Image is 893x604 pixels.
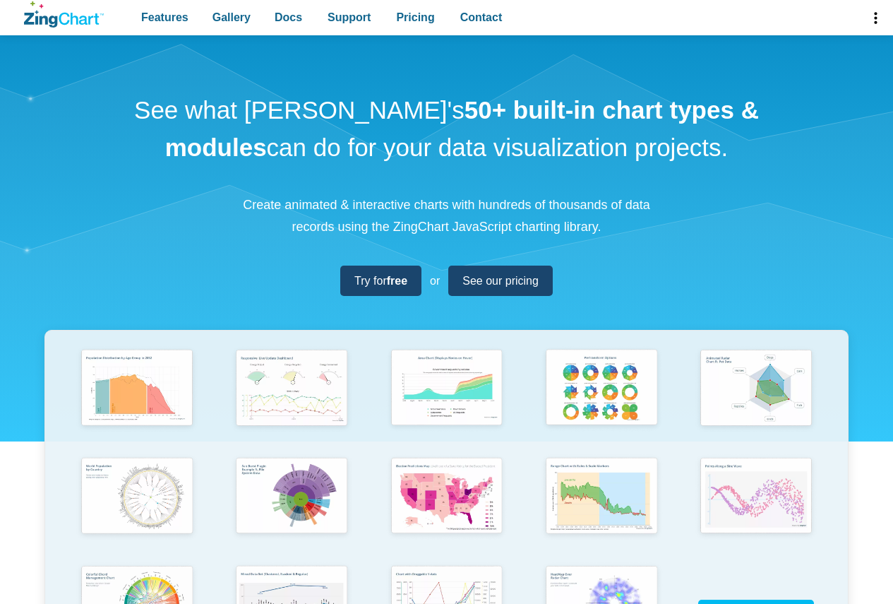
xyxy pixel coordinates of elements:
[75,453,198,541] img: World Population by Country
[129,92,765,166] h1: See what [PERSON_NAME]'s can do for your data visualization projects.
[430,271,440,290] span: or
[396,8,434,27] span: Pricing
[385,453,508,541] img: Election Predictions Map
[460,8,503,27] span: Contact
[229,345,353,433] img: Responsive Live Update Dashboard
[215,345,369,453] a: Responsive Live Update Dashboard
[369,345,524,453] a: Area Chart (Displays Nodes on Hover)
[448,266,553,296] a: See our pricing
[462,271,539,290] span: See our pricing
[59,453,214,561] a: World Population by Country
[328,8,371,27] span: Support
[385,345,508,433] img: Area Chart (Displays Nodes on Hover)
[165,96,759,161] strong: 50+ built-in chart types & modules
[678,453,833,561] a: Points Along a Sine Wave
[229,453,353,541] img: Sun Burst Plugin Example ft. File System Data
[275,8,302,27] span: Docs
[212,8,251,27] span: Gallery
[524,345,678,453] a: Pie Transform Options
[678,345,833,453] a: Animated Radar Chart ft. Pet Data
[215,453,369,561] a: Sun Burst Plugin Example ft. File System Data
[387,275,407,287] strong: free
[524,453,678,561] a: Range Chart with Rultes & Scale Markers
[694,345,817,433] img: Animated Radar Chart ft. Pet Data
[694,453,817,541] img: Points Along a Sine Wave
[340,266,421,296] a: Try forfree
[369,453,524,561] a: Election Predictions Map
[141,8,188,27] span: Features
[235,194,659,237] p: Create animated & interactive charts with hundreds of thousands of data records using the ZingCha...
[539,345,663,433] img: Pie Transform Options
[539,453,663,541] img: Range Chart with Rultes & Scale Markers
[24,1,104,28] a: ZingChart Logo. Click to return to the homepage
[75,345,198,433] img: Population Distribution by Age Group in 2052
[354,271,407,290] span: Try for
[59,345,214,453] a: Population Distribution by Age Group in 2052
